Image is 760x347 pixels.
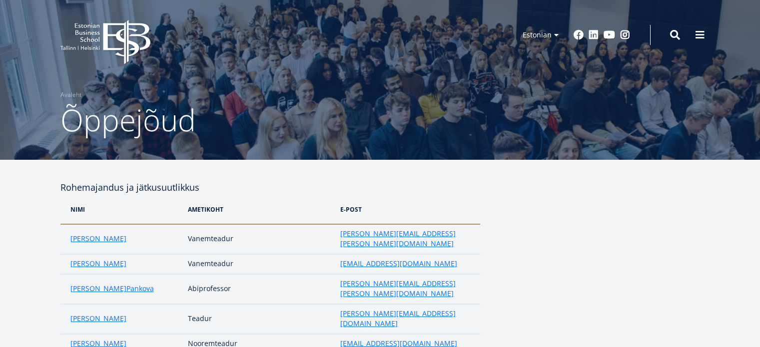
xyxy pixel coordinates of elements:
[70,314,126,324] a: [PERSON_NAME]
[340,229,470,249] a: [PERSON_NAME][EMAIL_ADDRESS][PERSON_NAME][DOMAIN_NAME]
[126,284,154,294] a: Pankova
[340,309,470,329] a: [PERSON_NAME][EMAIL_ADDRESS][DOMAIN_NAME]
[60,90,81,100] a: Avaleht
[589,30,599,40] a: Linkedin
[183,224,335,254] td: Vanemteadur
[574,30,584,40] a: Facebook
[70,284,126,294] a: [PERSON_NAME]
[60,195,183,224] th: NIMi
[340,259,457,269] a: [EMAIL_ADDRESS][DOMAIN_NAME]
[70,259,126,269] a: [PERSON_NAME]
[620,30,630,40] a: Instagram
[183,274,335,304] td: Abiprofessor
[340,279,470,299] a: [PERSON_NAME][EMAIL_ADDRESS][PERSON_NAME][DOMAIN_NAME]
[183,304,335,334] td: Teadur
[604,30,615,40] a: Youtube
[183,254,335,274] td: Vanemteadur
[60,99,196,140] span: Õppejõud
[335,195,480,224] th: e-post
[183,195,335,224] th: Ametikoht
[60,180,480,195] h4: Rohemajandus ja jätkusuutlikkus
[70,234,126,244] a: [PERSON_NAME]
